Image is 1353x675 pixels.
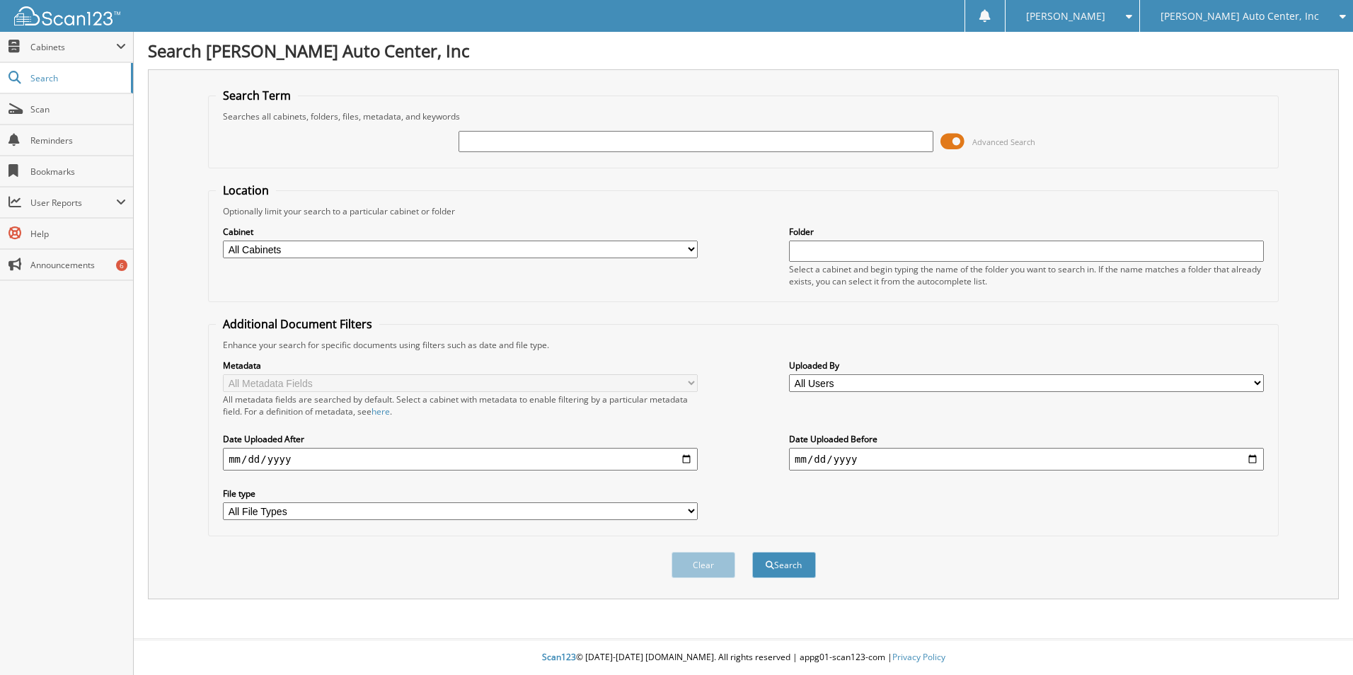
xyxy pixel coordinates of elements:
[30,228,126,240] span: Help
[216,339,1271,351] div: Enhance your search for specific documents using filters such as date and file type.
[216,88,298,103] legend: Search Term
[14,6,120,25] img: scan123-logo-white.svg
[30,166,126,178] span: Bookmarks
[1026,12,1105,21] span: [PERSON_NAME]
[148,39,1339,62] h1: Search [PERSON_NAME] Auto Center, Inc
[30,72,124,84] span: Search
[542,651,576,663] span: Scan123
[223,487,698,500] label: File type
[789,226,1264,238] label: Folder
[672,552,735,578] button: Clear
[789,433,1264,445] label: Date Uploaded Before
[789,448,1264,471] input: end
[892,651,945,663] a: Privacy Policy
[216,205,1271,217] div: Optionally limit your search to a particular cabinet or folder
[223,359,698,371] label: Metadata
[30,134,126,146] span: Reminders
[30,103,126,115] span: Scan
[116,260,127,271] div: 6
[216,183,276,198] legend: Location
[30,259,126,271] span: Announcements
[134,640,1353,675] div: © [DATE]-[DATE] [DOMAIN_NAME]. All rights reserved | appg01-scan123-com |
[752,552,816,578] button: Search
[972,137,1035,147] span: Advanced Search
[216,316,379,332] legend: Additional Document Filters
[1161,12,1319,21] span: [PERSON_NAME] Auto Center, Inc
[223,433,698,445] label: Date Uploaded After
[223,226,698,238] label: Cabinet
[223,448,698,471] input: start
[30,197,116,209] span: User Reports
[789,359,1264,371] label: Uploaded By
[30,41,116,53] span: Cabinets
[372,405,390,417] a: here
[216,110,1271,122] div: Searches all cabinets, folders, files, metadata, and keywords
[223,393,698,417] div: All metadata fields are searched by default. Select a cabinet with metadata to enable filtering b...
[789,263,1264,287] div: Select a cabinet and begin typing the name of the folder you want to search in. If the name match...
